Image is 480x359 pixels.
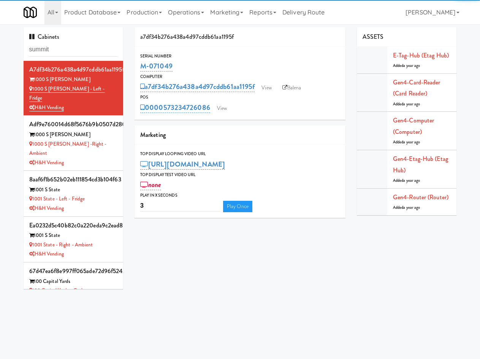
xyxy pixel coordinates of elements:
[403,139,420,145] span: a year ago
[393,78,440,98] a: Gen4-card-reader (Card Reader)
[140,81,255,92] a: a7df34b276a438a4d97cddb61aa1195f
[140,52,340,60] div: Serial Number
[140,150,340,158] div: Top Display Looping Video Url
[393,116,434,136] a: Gen4-computer (Computer)
[393,193,448,202] a: Gen4-router (Router)
[29,205,64,212] a: H&H Vending
[140,94,340,101] div: POS
[29,287,87,294] a: 100 Capital Yards - Cooler
[223,201,252,212] a: Play Once
[29,277,118,286] div: 100 Capital Yards
[393,101,420,107] span: Added
[403,101,420,107] span: a year ago
[29,220,118,231] div: ea0232d5c40b82c0a220eda9c2ead884
[393,154,448,175] a: Gen4-etag-hub (Etag Hub)
[140,159,225,170] a: [URL][DOMAIN_NAME]
[29,159,64,166] a: H&H Vending
[403,63,420,68] span: a year ago
[29,250,64,257] a: H&H Vending
[29,195,85,202] a: 1001 State - Left - Fridge
[29,75,118,84] div: 1000 S [PERSON_NAME]
[140,130,166,139] span: Marketing
[29,43,118,57] input: Search cabinets
[363,32,384,41] span: ASSETS
[29,265,118,277] div: 67d47ea6f8e997ff065ade72d96f5242
[393,178,420,183] span: Added
[140,61,173,71] a: M-071049
[393,51,449,60] a: E-tag-hub (Etag Hub)
[29,32,60,41] span: Cabinets
[24,262,124,308] li: 67d47ea6f8e997ff065ade72d96f5242100 Capital Yards 100 Capital Yards - CoolerPennys DC
[213,103,231,114] a: View
[140,179,161,190] a: none
[403,178,420,183] span: a year ago
[29,185,118,195] div: 1001 S State
[140,102,210,113] a: 0000573234726086
[24,217,124,262] li: ea0232d5c40b82c0a220eda9c2ead8841001 S State 1001 State - Right - AmbientH&H Vending
[24,116,124,171] li: adf9e760014d68f5676b9b0507d2809f1000 S [PERSON_NAME] 1000 S [PERSON_NAME] -Right - AmbientH&H Ven...
[279,82,305,94] a: Balena
[403,205,420,210] span: a year ago
[29,104,64,111] a: H&H Vending
[29,241,93,248] a: 1001 State - Right - Ambient
[29,64,118,75] div: a7df34b276a438a4d97cddb61aa1195f
[140,73,340,81] div: Computer
[29,174,118,185] div: 8aaf6f1b652b02eb111854cd3b104f63
[393,63,420,68] span: Added
[24,61,124,116] li: a7df34b276a438a4d97cddb61aa1195f1000 S [PERSON_NAME] 1000 S [PERSON_NAME] - Left - FridgeH&H Vending
[29,119,118,130] div: adf9e760014d68f5676b9b0507d2809f
[140,192,340,199] div: Play in X seconds
[29,130,118,140] div: 1000 S [PERSON_NAME]
[393,205,420,210] span: Added
[258,82,275,94] a: View
[29,140,107,157] a: 1000 S [PERSON_NAME] -Right - Ambient
[24,171,124,216] li: 8aaf6f1b652b02eb111854cd3b104f631001 S State 1001 State - Left - FridgeH&H Vending
[140,171,340,179] div: Top Display Test Video Url
[24,6,37,19] img: Micromart
[29,85,105,102] a: 1000 S [PERSON_NAME] - Left - Fridge
[393,139,420,145] span: Added
[135,27,345,47] div: a7df34b276a438a4d97cddb61aa1195f
[29,231,118,240] div: 1001 S State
